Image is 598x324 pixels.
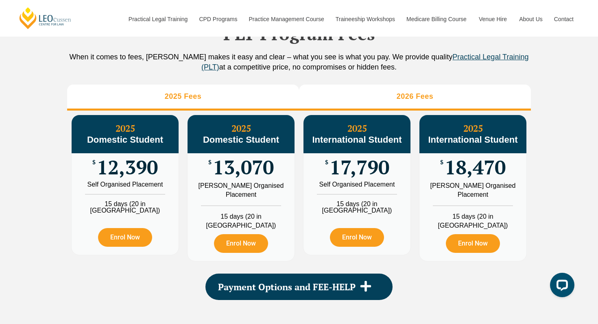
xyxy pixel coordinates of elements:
[445,159,506,175] span: 18,470
[213,159,274,175] span: 13,070
[303,123,410,145] h3: 2025
[397,92,434,101] h3: 2026 Fees
[330,2,400,37] a: Traineeship Workshops
[72,123,179,145] h3: 2025
[78,181,172,188] div: Self Organised Placement
[325,159,328,165] span: $
[419,205,526,230] li: 15 days (20 in [GEOGRAPHIC_DATA])
[446,234,500,253] a: Enrol Now
[548,2,580,37] a: Contact
[513,2,548,37] a: About Us
[473,2,513,37] a: Venue Hire
[330,228,384,247] a: Enrol Now
[310,181,404,188] div: Self Organised Placement
[428,135,518,145] span: International Student
[419,123,526,145] h3: 2025
[67,24,531,44] h2: PLT Program Fees
[72,194,179,214] li: 15 days (20 in [GEOGRAPHIC_DATA])
[440,159,443,165] span: $
[312,135,402,145] span: International Student
[194,181,288,199] div: [PERSON_NAME] Organised Placement
[18,7,72,30] a: [PERSON_NAME] Centre for Law
[98,228,152,247] a: Enrol Now
[330,159,389,175] span: 17,790
[426,181,520,199] div: [PERSON_NAME] Organised Placement
[208,159,212,165] span: $
[243,2,330,37] a: Practice Management Course
[543,270,578,304] iframe: LiveChat chat widget
[303,194,410,214] li: 15 days (20 in [GEOGRAPHIC_DATA])
[122,2,193,37] a: Practical Legal Training
[188,205,295,230] li: 15 days (20 in [GEOGRAPHIC_DATA])
[214,234,268,253] a: Enrol Now
[193,2,242,37] a: CPD Programs
[400,2,473,37] a: Medicare Billing Course
[188,123,295,145] h3: 2025
[218,283,356,291] span: Payment Options and FEE-HELP
[67,52,531,72] p: When it comes to fees, [PERSON_NAME] makes it easy and clear – what you see is what you pay. We p...
[97,159,158,175] span: 12,390
[87,135,163,145] span: Domestic Student
[203,135,279,145] span: Domestic Student
[92,159,96,165] span: $
[165,92,202,101] h3: 2025 Fees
